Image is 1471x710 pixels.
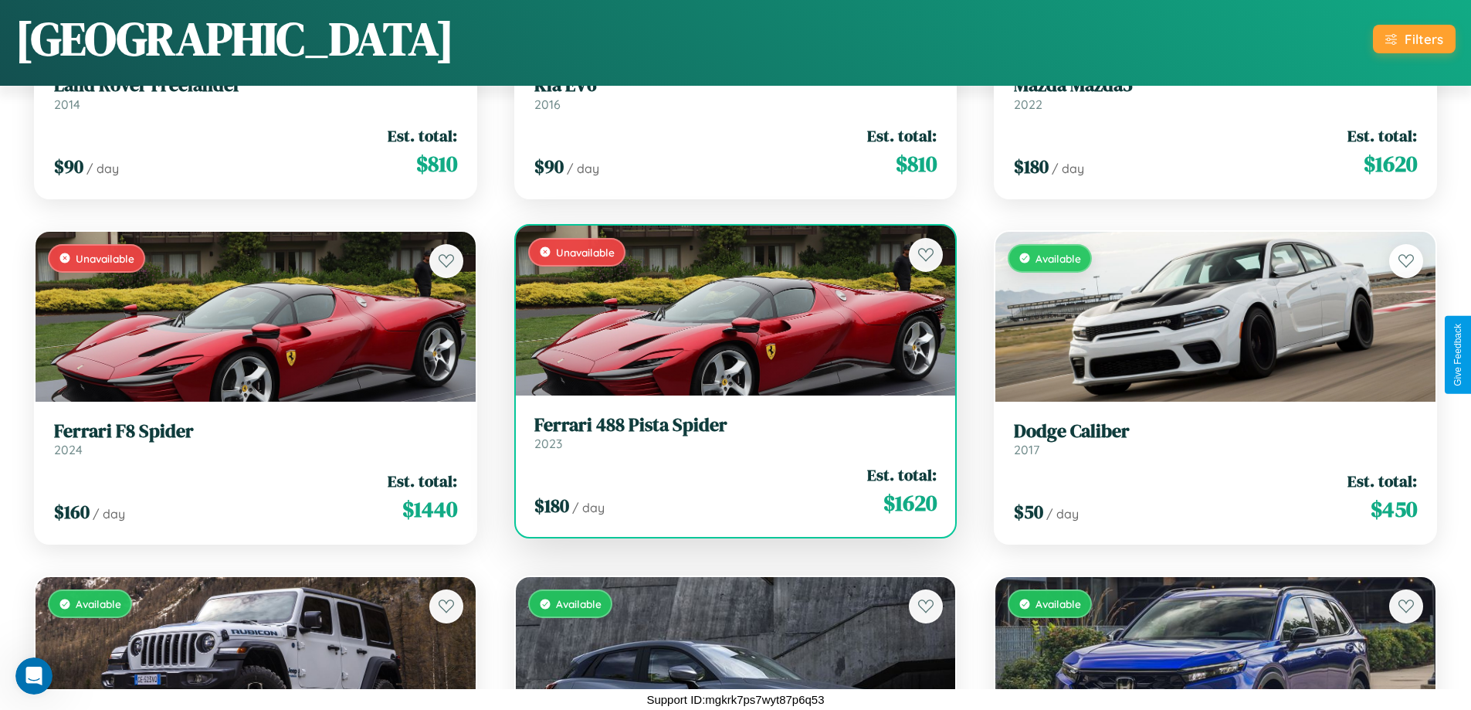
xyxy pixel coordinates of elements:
[534,414,937,452] a: Ferrari 488 Pista Spider2023
[54,442,83,457] span: 2024
[1347,470,1417,492] span: Est. total:
[896,148,937,179] span: $ 810
[86,161,119,176] span: / day
[15,7,454,70] h1: [GEOGRAPHIC_DATA]
[1014,97,1042,112] span: 2022
[1014,74,1417,112] a: Mazda Mazda52022
[534,493,569,518] span: $ 180
[567,161,599,176] span: / day
[54,154,83,179] span: $ 90
[1347,124,1417,147] span: Est. total:
[572,500,605,515] span: / day
[534,154,564,179] span: $ 90
[556,246,615,259] span: Unavailable
[54,74,457,112] a: Land Rover Freelander2014
[646,689,824,710] p: Support ID: mgkrk7ps7wyt87p6q53
[388,124,457,147] span: Est. total:
[534,436,562,451] span: 2023
[76,252,134,265] span: Unavailable
[76,597,121,610] span: Available
[534,97,561,112] span: 2016
[1014,154,1049,179] span: $ 180
[54,74,457,97] h3: Land Rover Freelander
[388,470,457,492] span: Est. total:
[1035,252,1081,265] span: Available
[93,506,125,521] span: / day
[534,74,937,112] a: Kia EV62016
[416,148,457,179] span: $ 810
[867,124,937,147] span: Est. total:
[15,657,53,695] iframe: Intercom live chat
[54,420,457,458] a: Ferrari F8 Spider2024
[534,414,937,437] h3: Ferrari 488 Pista Spider
[556,597,602,610] span: Available
[1014,420,1417,443] h3: Dodge Caliber
[534,74,937,97] h3: Kia EV6
[1452,324,1463,386] div: Give Feedback
[1052,161,1084,176] span: / day
[1373,25,1456,53] button: Filters
[54,97,80,112] span: 2014
[1014,499,1043,525] span: $ 50
[1046,506,1079,521] span: / day
[1035,597,1081,610] span: Available
[402,494,457,525] span: $ 1440
[54,499,90,525] span: $ 160
[1405,31,1443,47] div: Filters
[1014,442,1039,457] span: 2017
[867,464,937,486] span: Est. total:
[1014,74,1417,97] h3: Mazda Mazda5
[1364,148,1417,179] span: $ 1620
[883,487,937,518] span: $ 1620
[54,420,457,443] h3: Ferrari F8 Spider
[1014,420,1417,458] a: Dodge Caliber2017
[1371,494,1417,525] span: $ 450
